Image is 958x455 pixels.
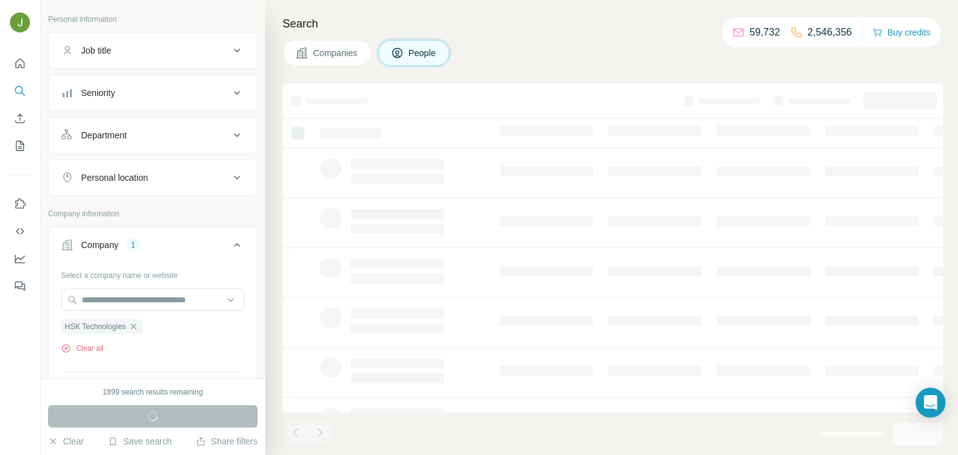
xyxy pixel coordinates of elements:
[10,220,30,242] button: Use Surfe API
[126,239,140,251] div: 1
[81,87,115,99] div: Seniority
[65,321,126,332] span: HSK Technologies
[808,25,852,40] p: 2,546,356
[283,15,943,32] h4: Search
[10,107,30,130] button: Enrich CSV
[916,388,946,418] div: Open Intercom Messenger
[49,36,257,65] button: Job title
[313,47,359,59] span: Companies
[49,163,257,193] button: Personal location
[10,275,30,297] button: Feedback
[10,193,30,215] button: Use Surfe on LinkedIn
[196,435,258,448] button: Share filters
[10,80,30,102] button: Search
[81,239,119,251] div: Company
[49,230,257,265] button: Company1
[103,386,203,398] div: 1899 search results remaining
[10,52,30,75] button: Quick start
[108,435,172,448] button: Save search
[48,208,258,219] p: Company information
[873,24,931,41] button: Buy credits
[10,135,30,157] button: My lists
[48,14,258,25] p: Personal information
[48,435,84,448] button: Clear
[750,25,780,40] p: 59,732
[409,47,437,59] span: People
[10,12,30,32] img: Avatar
[61,265,244,281] div: Select a company name or website
[10,247,30,270] button: Dashboard
[81,171,148,184] div: Personal location
[81,129,127,141] div: Department
[81,44,111,57] div: Job title
[61,343,104,354] button: Clear all
[49,120,257,150] button: Department
[49,78,257,108] button: Seniority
